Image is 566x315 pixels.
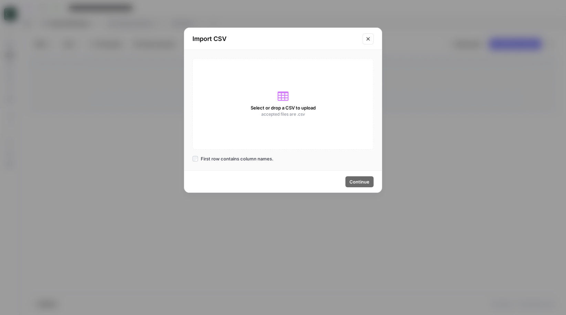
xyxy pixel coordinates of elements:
span: First row contains column names. [201,155,273,162]
span: accepted files are .csv [261,111,305,117]
button: Continue [345,176,374,187]
span: Select or drop a CSV to upload [251,104,316,111]
span: Continue [349,178,369,185]
button: Close modal [363,33,374,44]
input: First row contains column names. [192,156,198,161]
h2: Import CSV [192,34,358,44]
